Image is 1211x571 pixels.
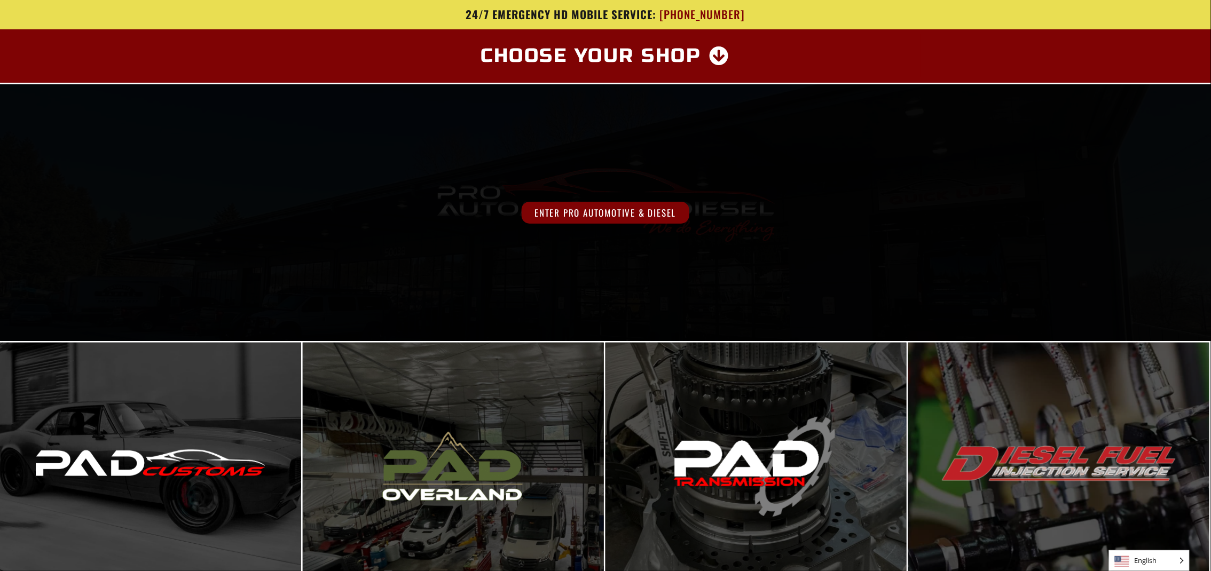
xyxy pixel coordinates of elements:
span: 24/7 Emergency HD Mobile Service: [466,6,657,22]
a: Choose Your Shop [468,40,743,72]
span: English [1110,551,1189,570]
aside: Language selected: English [1109,550,1190,571]
span: Choose Your Shop [481,46,702,66]
span: Enter Pro Automotive & Diesel [522,202,689,224]
a: 24/7 Emergency HD Mobile Service: [PHONE_NUMBER] [293,8,918,21]
span: [PHONE_NUMBER] [660,8,745,21]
